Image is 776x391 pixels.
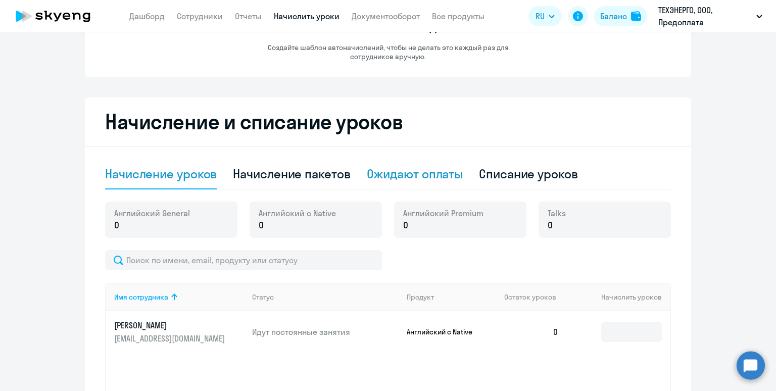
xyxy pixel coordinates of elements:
div: Баланс [600,10,627,22]
span: 0 [548,219,553,232]
div: Начисление уроков [105,166,217,182]
span: Английский General [114,208,190,219]
p: Идут постоянные занятия [252,326,399,337]
a: Документооборот [352,11,420,21]
span: 0 [403,219,408,232]
span: 0 [259,219,264,232]
div: Ожидают оплаты [367,166,463,182]
p: [EMAIL_ADDRESS][DOMAIN_NAME] [114,333,227,344]
button: Балансbalance [594,6,647,26]
div: Имя сотрудника [114,292,168,302]
span: Английский с Native [259,208,336,219]
a: Отчеты [235,11,262,21]
div: Списание уроков [479,166,578,182]
div: Статус [252,292,274,302]
span: Talks [548,208,566,219]
span: RU [536,10,545,22]
button: ТЕХЭНЕРГО, ООО, Предоплата [653,4,767,28]
input: Поиск по имени, email, продукту или статусу [105,250,382,270]
p: ТЕХЭНЕРГО, ООО, Предоплата [658,4,752,28]
div: Остаток уроков [504,292,567,302]
div: Имя сотрудника [114,292,244,302]
a: Начислить уроки [274,11,339,21]
div: Начисление пакетов [233,166,350,182]
h2: Начисление и списание уроков [105,110,671,134]
a: [PERSON_NAME][EMAIL_ADDRESS][DOMAIN_NAME] [114,320,244,344]
p: Английский с Native [407,327,482,336]
div: Статус [252,292,399,302]
p: [PERSON_NAME] [114,320,227,331]
a: Сотрудники [177,11,223,21]
span: 0 [114,219,119,232]
span: Остаток уроков [504,292,556,302]
div: Продукт [407,292,434,302]
p: Создайте шаблон автоначислений, чтобы не делать это каждый раз для сотрудников вручную. [247,43,529,61]
a: Все продукты [432,11,484,21]
td: 0 [496,311,567,353]
img: balance [631,11,641,21]
span: Английский Premium [403,208,483,219]
button: RU [528,6,562,26]
div: Продукт [407,292,497,302]
th: Начислить уроков [567,283,670,311]
a: Дашборд [129,11,165,21]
